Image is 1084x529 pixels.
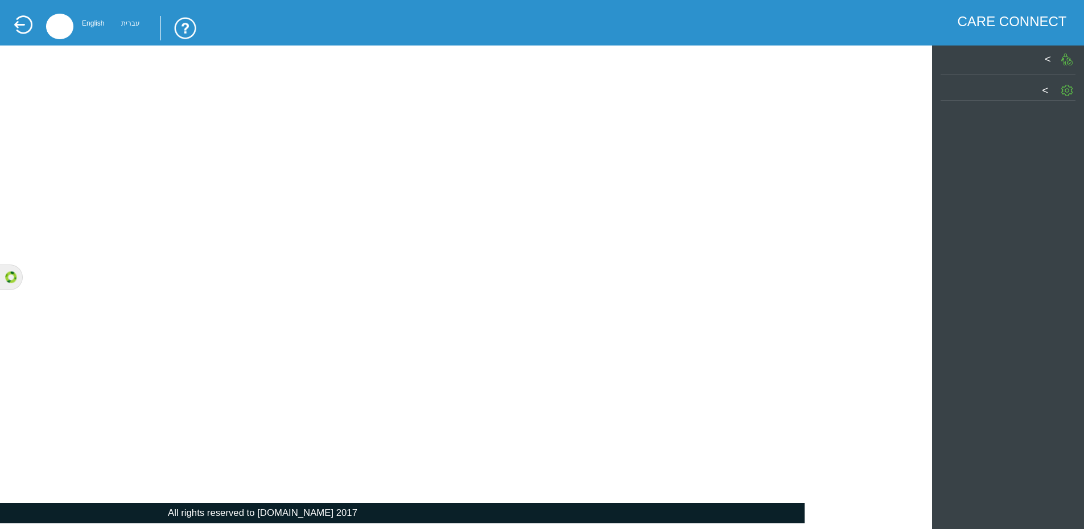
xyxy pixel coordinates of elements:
img: trainingUsingSystem.png [160,16,197,40]
div: עברית [121,22,140,25]
label: > [1045,53,1051,65]
img: PatientGIcon.png [1061,53,1073,65]
img: SettingGIcon.png [1061,85,1073,97]
div: English [82,22,104,25]
div: CARE CONNECT [958,14,1067,30]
